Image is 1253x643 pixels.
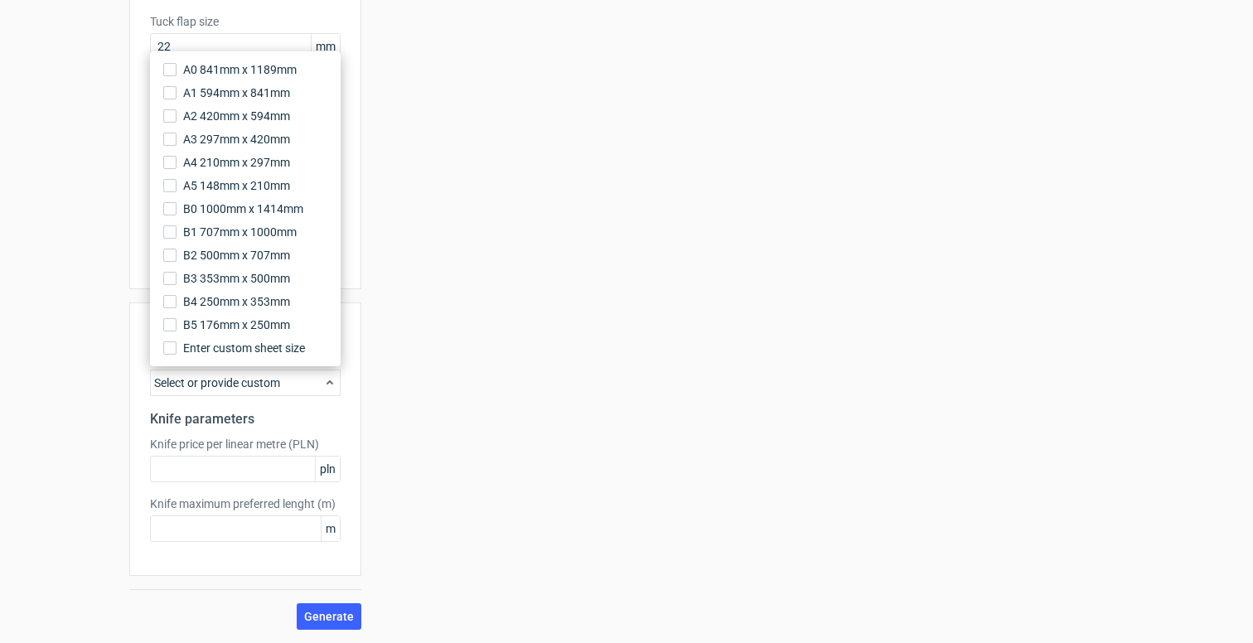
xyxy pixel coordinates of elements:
[304,611,354,622] span: Generate
[315,457,340,481] span: pln
[183,108,290,124] span: A2 420mm x 594mm
[183,317,290,333] span: B5 176mm x 250mm
[183,293,290,310] span: B4 250mm x 353mm
[297,603,361,630] button: Generate
[183,154,290,171] span: A4 210mm x 297mm
[321,516,340,541] span: m
[183,177,290,194] span: A5 148mm x 210mm
[183,340,305,356] span: Enter custom sheet size
[150,409,341,429] h2: Knife parameters
[150,13,341,30] label: Tuck flap size
[183,270,290,287] span: B3 353mm x 500mm
[183,224,297,240] span: B1 707mm x 1000mm
[183,61,297,78] span: A0 841mm x 1189mm
[150,436,341,452] label: Knife price per linear metre (PLN)
[183,247,290,263] span: B2 500mm x 707mm
[183,85,290,101] span: A1 594mm x 841mm
[183,201,303,217] span: B0 1000mm x 1414mm
[183,131,290,147] span: A3 297mm x 420mm
[150,496,341,512] label: Knife maximum preferred lenght (m)
[311,34,340,59] span: mm
[150,370,341,396] div: Select or provide custom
